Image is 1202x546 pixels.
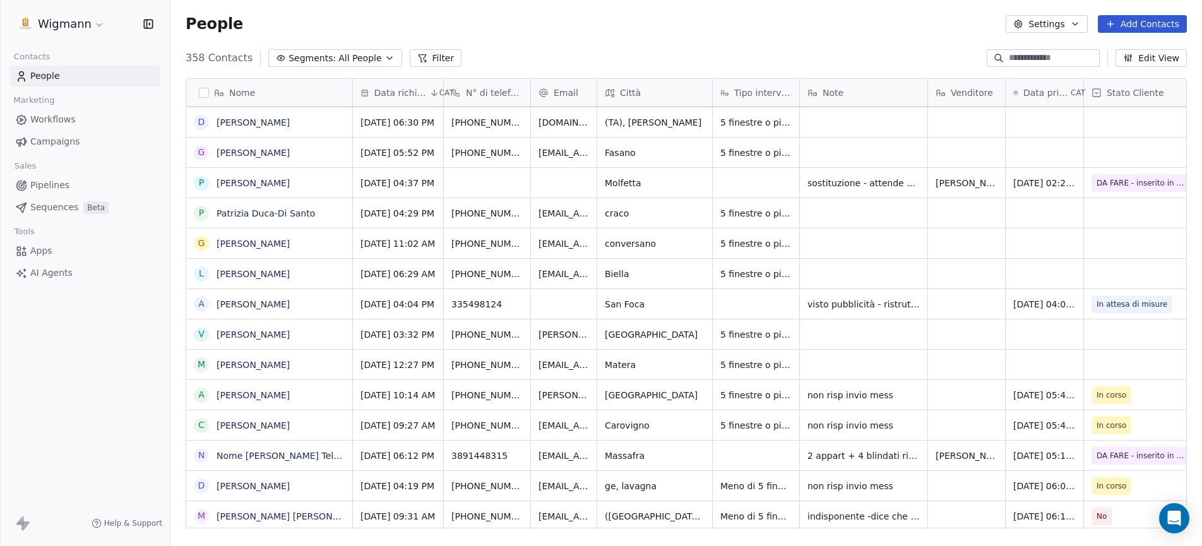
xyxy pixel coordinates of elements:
[18,16,33,32] img: 1630668995401.jpeg
[360,207,436,220] span: [DATE] 04:29 PM
[1071,88,1085,98] span: CAT
[30,244,52,258] span: Apps
[360,328,436,341] span: [DATE] 03:32 PM
[15,13,107,35] button: Wigmann
[30,179,69,192] span: Pipelines
[360,389,436,401] span: [DATE] 10:14 AM
[807,177,920,189] span: sostituzione - attende chiamata 27/8 dalle 9 alle 10
[289,52,336,65] span: Segments:
[198,358,205,371] div: M
[597,79,712,106] div: Città
[451,298,523,311] span: 335498124
[217,451,1163,461] a: Nome [PERSON_NAME] Telefono [PHONE_NUMBER] Città Massafra Email [EMAIL_ADDRESS][DOMAIN_NAME] Trat...
[720,328,792,341] span: 5 finestre o più di 5
[605,510,705,523] span: ([GEOGRAPHIC_DATA]), Pulsano
[720,237,792,250] span: 5 finestre o più di 5
[217,511,366,521] a: [PERSON_NAME] [PERSON_NAME]
[605,116,705,129] span: (TA), [PERSON_NAME]
[360,449,436,462] span: [DATE] 06:12 PM
[199,267,204,280] div: L
[451,237,523,250] span: [PHONE_NUMBER]
[1097,510,1107,523] span: No
[217,420,290,430] a: [PERSON_NAME]
[807,449,920,462] span: 2 appart + 4 blindati ristrutt ora tf + pers smonta lui - legno alluminio + pers alluminio - vill...
[30,266,73,280] span: AI Agents
[807,510,920,523] span: indisponente -dice che non ha tempo per concentrarsi su queste cose
[10,131,160,152] a: Campaigns
[217,329,290,340] a: [PERSON_NAME]
[360,268,436,280] span: [DATE] 06:29 AM
[539,389,589,401] span: [PERSON_NAME][EMAIL_ADDRESS][DOMAIN_NAME]
[217,117,290,128] a: [PERSON_NAME]
[360,419,436,432] span: [DATE] 09:27 AM
[1013,449,1076,462] span: [DATE] 05:19 PM
[217,208,315,218] a: Patrizia Duca-Di Santo
[605,328,705,341] span: [GEOGRAPHIC_DATA]
[10,109,160,130] a: Workflows
[30,69,60,83] span: People
[217,481,290,491] a: [PERSON_NAME]
[198,449,205,462] div: N
[1097,480,1126,492] span: In corso
[198,479,205,492] div: D
[605,389,705,401] span: [GEOGRAPHIC_DATA]
[807,480,920,492] span: non risp invio mess
[936,177,997,189] span: [PERSON_NAME]
[10,197,160,218] a: SequencesBeta
[1097,389,1126,401] span: In corso
[451,449,523,462] span: 3891448315
[451,359,523,371] span: [PHONE_NUMBER]
[807,419,920,432] span: non risp invio mess
[1006,15,1087,33] button: Settings
[10,263,160,283] a: AI Agents
[360,480,436,492] span: [DATE] 04:19 PM
[30,135,80,148] span: Campaigns
[951,86,993,99] span: Venditore
[451,480,523,492] span: [PHONE_NUMBER]
[1023,86,1068,99] span: Data primo contatto
[451,268,523,280] span: [PHONE_NUMBER]
[104,518,162,528] span: Help & Support
[539,419,589,432] span: [EMAIL_ADDRESS][DOMAIN_NAME]
[229,86,255,99] span: Nome
[1097,177,1187,189] span: DA FARE - inserito in cartella
[1013,298,1076,311] span: [DATE] 04:09 PM
[198,146,205,159] div: G
[92,518,162,528] a: Help & Support
[8,91,60,110] span: Marketing
[198,297,205,311] div: A
[1013,389,1076,401] span: [DATE] 05:48 PM
[451,419,523,432] span: [PHONE_NUMBER]
[199,206,204,220] div: P
[9,222,40,241] span: Tools
[198,509,205,523] div: M
[1097,419,1126,432] span: In corso
[720,419,792,432] span: 5 finestre o più di 5
[451,510,523,523] span: [PHONE_NUMBER]
[360,116,436,129] span: [DATE] 06:30 PM
[807,389,920,401] span: non risp invio mess
[936,449,997,462] span: [PERSON_NAME]
[720,116,792,129] span: 5 finestre o più di 5
[1098,15,1187,33] button: Add Contacts
[1116,49,1187,67] button: Edit View
[451,389,523,401] span: [PHONE_NUMBER]
[451,146,523,159] span: [PHONE_NUMBER]
[360,146,436,159] span: [DATE] 05:52 PM
[198,388,205,401] div: a
[1006,79,1083,106] div: Data primo contattoCAT
[713,79,799,106] div: Tipo intervento
[374,86,427,99] span: Data richiesta
[217,299,290,309] a: [PERSON_NAME]
[10,66,160,86] a: People
[360,359,436,371] span: [DATE] 12:27 PM
[466,86,523,99] span: N° di telefono
[360,237,436,250] span: [DATE] 11:02 AM
[198,418,205,432] div: C
[531,79,597,106] div: Email
[720,207,792,220] span: 5 finestre o più di 5
[217,148,290,158] a: [PERSON_NAME]
[360,298,436,311] span: [DATE] 04:04 PM
[10,240,160,261] a: Apps
[1013,419,1076,432] span: [DATE] 05:43 PM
